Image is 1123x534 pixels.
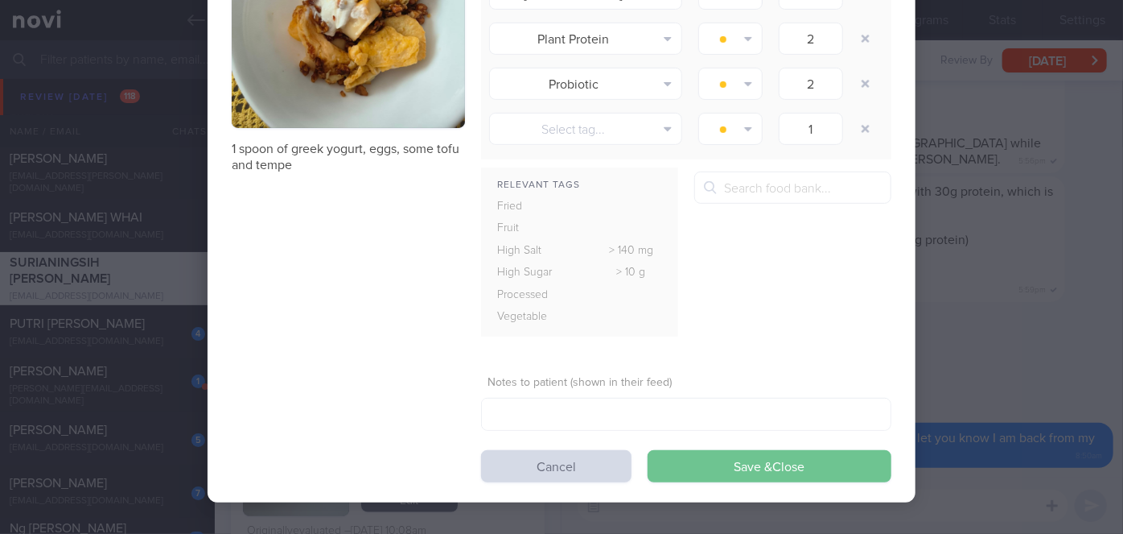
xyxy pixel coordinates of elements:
[648,450,891,482] button: Save &Close
[481,176,678,196] div: Relevant Tags
[779,23,843,55] input: 1.0
[232,141,465,173] p: 1 spoon of greek yogurt, eggs, some tofu and tempe
[481,284,584,307] div: Processed
[584,262,679,284] div: > 10 g
[481,306,584,329] div: Vegetable
[779,68,843,100] input: 1.0
[481,217,584,240] div: Fruit
[481,450,631,482] button: Cancel
[489,68,682,100] button: Probiotic
[481,240,584,263] div: High Salt
[481,196,584,218] div: Fried
[489,23,682,55] button: Plant Protein
[481,262,584,284] div: High Sugar
[584,240,679,263] div: > 140 mg
[694,172,891,204] input: Search food bank...
[779,113,843,145] input: 1.0
[487,376,885,391] label: Notes to patient (shown in their feed)
[489,113,682,145] button: Select tag...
